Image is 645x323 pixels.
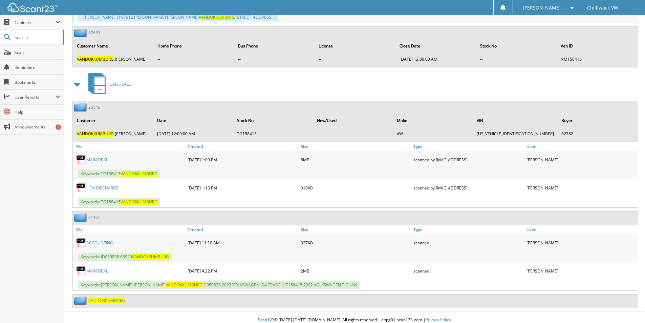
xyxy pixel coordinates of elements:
a: 25546 [88,104,100,110]
th: Veh ID [557,39,637,53]
th: Home Phone [154,39,234,53]
span: Keywords: TG158415 [78,170,160,178]
a: File [73,225,186,234]
th: New/Used [314,114,393,127]
td: [DATE] 12:00:00 AM [396,54,476,65]
div: [PERSON_NAME] [525,153,638,166]
th: Make [393,114,473,127]
img: PDF.png [76,183,86,193]
th: Customer [73,114,153,127]
td: NM158415 [557,54,637,65]
td: VW [393,128,473,139]
div: scanned [412,236,525,249]
div: ...[PERSON_NAME] Y) 97912 [PERSON_NAME] [PERSON_NAME] [STREET_ADDRESS]... [78,13,278,21]
span: VANDOKKUMBURG [199,14,236,20]
div: [PERSON_NAME] [525,264,638,278]
span: Keywords: [PERSON_NAME] [PERSON_NAME] ID050838 2023 VOLKSWAGEN ID4 TRADE: UT158415 2022 VOLKSWAGE... [78,281,360,289]
div: 327KB [299,236,412,249]
span: Keywords: ID050838 68920 [78,253,172,261]
a: Size [299,225,412,234]
img: folder2.png [74,213,88,222]
img: PDF.png [76,155,86,165]
td: TG158415 [234,128,313,139]
td: ,[PERSON_NAME] [73,128,153,139]
img: folder2.png [74,28,88,37]
a: Type [412,225,525,234]
img: PDF.png [76,238,86,248]
div: 310KB [299,181,412,195]
img: folder2.png [74,296,88,305]
span: Reminders [15,64,60,70]
span: Scan [15,49,60,55]
span: VANDOKKUMBURG [77,131,114,137]
span: VANDOKKUMBURG [132,254,169,260]
span: Announcements [15,124,60,130]
div: scanned by [MAC_ADDRESS] [412,181,525,195]
th: Bus Phone [235,39,315,53]
td: -- [314,128,393,139]
span: Chilliwack VW [587,6,618,10]
div: [DATE] 1:09 PM [186,153,299,166]
div: 6MB [299,153,412,166]
span: Bookmarks [15,79,60,85]
span: VANDOKKUMBURG [77,56,114,62]
th: Customer Name [73,39,153,53]
a: MAIN DEAL [86,157,108,163]
div: 2MB [299,264,412,278]
a: LIEN DISCHARGE [86,185,119,191]
span: CAR DEALS [110,81,131,87]
td: -- [235,54,315,65]
img: scan123-logo-white.svg [7,3,58,12]
a: User [525,142,638,151]
a: Created [186,225,299,234]
a: CAR DEALS [84,71,131,98]
img: PDF.png [76,266,86,276]
a: Privacy Policy [426,317,451,323]
td: [US_VEHICLE_IDENTIFICATION_NUMBER] [473,128,557,139]
a: MAIN DEAL [86,268,108,274]
a: ACCOUNTING [86,240,113,246]
td: -- [315,54,395,65]
a: 31461 [88,215,100,220]
div: scanned by [MAC_ADDRESS] [412,153,525,166]
span: Search [15,35,59,40]
a: VANDOKKUMBURG [88,298,125,303]
img: folder2.png [74,103,88,112]
span: VANDOKKUMBURG [121,199,157,205]
div: [DATE] 11:10 AM [186,236,299,249]
th: Date [154,114,233,127]
th: Buyer [558,114,637,127]
span: VANDOKKUMBURG [166,282,202,288]
td: 62782 [558,128,637,139]
th: License [315,39,395,53]
div: [PERSON_NAME] [525,181,638,195]
div: 3 [56,124,61,130]
td: -- [477,54,557,65]
a: User [525,225,638,234]
span: VANDOKKUMBURG [121,171,157,177]
td: [DATE] 12:00:00 AM [154,128,233,139]
span: Help [15,109,60,115]
th: Stock No [234,114,313,127]
span: [PERSON_NAME] [523,6,561,10]
span: Keywords: TG158415 [78,198,160,206]
a: Created [186,142,299,151]
th: Close Date [396,39,476,53]
a: 87653 [88,30,100,36]
span: User Reports [15,94,56,100]
span: Scan123 [258,317,274,323]
span: Cabinets [15,20,56,25]
div: [DATE] 1:13 PM [186,181,299,195]
td: -- [154,54,234,65]
div: [PERSON_NAME] [525,236,638,249]
a: Type [412,142,525,151]
a: Size [299,142,412,151]
a: File [73,142,186,151]
div: scanned [412,264,525,278]
th: Stock No [477,39,557,53]
th: VIN [473,114,557,127]
div: [DATE] 4:22 PM [186,264,299,278]
td: ,[PERSON_NAME] [73,54,153,65]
